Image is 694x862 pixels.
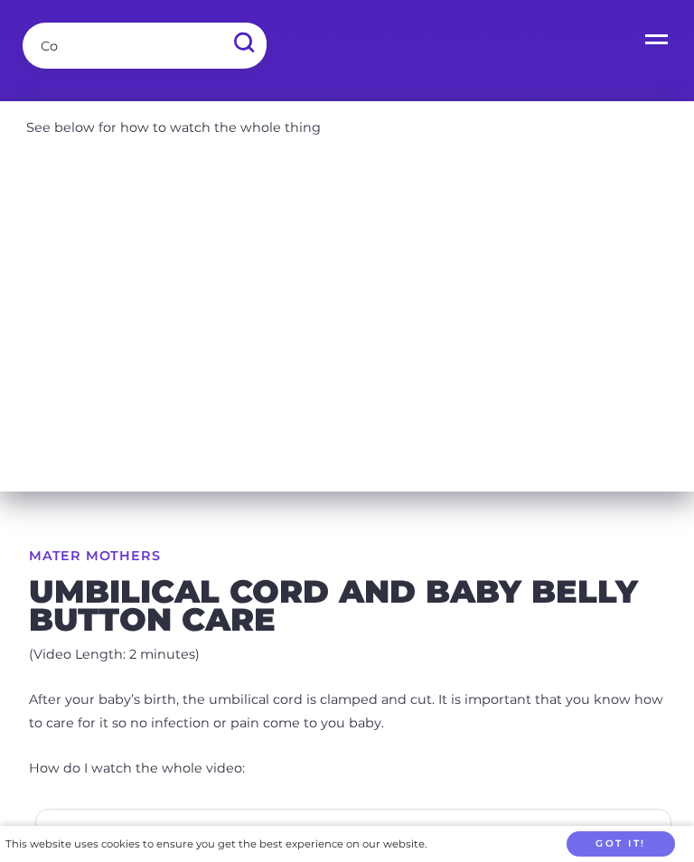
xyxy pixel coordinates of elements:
div: This website uses cookies to ensure you get the best experience on our website. [5,835,427,854]
p: See below for how to watch the whole thing [13,114,333,140]
button: Got it! [567,831,675,857]
h2: Umbilical cord and baby belly button care [29,577,665,634]
span: After your baby’s birth, the umbilical cord is clamped and cut. It is important that you know how... [29,691,663,731]
p: (Video Length: 2 minutes) [29,643,665,667]
input: Search ParentTV [23,23,267,69]
a: Mater Mothers [29,549,160,562]
p: How do I watch the whole video: [29,757,665,781]
input: Submit [220,23,267,63]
